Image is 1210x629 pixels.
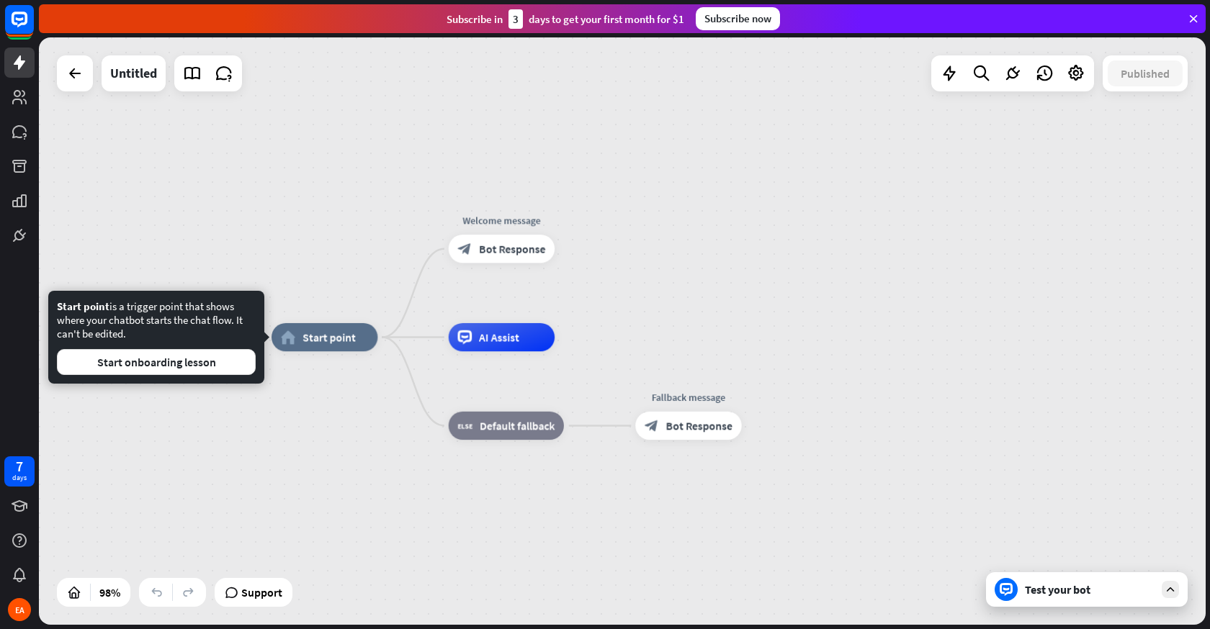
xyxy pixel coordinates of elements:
[57,299,109,313] span: Start point
[12,6,55,49] button: Open LiveChat chat widget
[624,390,752,404] div: Fallback message
[508,9,523,29] div: 3
[645,419,659,433] i: block_bot_response
[480,419,555,433] span: Default fallback
[438,214,565,228] div: Welcome message
[1025,582,1155,597] div: Test your bot
[479,242,545,256] span: Bot Response
[447,9,684,29] div: Subscribe in days to get your first month for $1
[241,581,282,604] span: Support
[696,7,780,30] div: Subscribe now
[457,419,472,433] i: block_fallback
[281,330,296,345] i: home_2
[95,581,125,604] div: 98%
[457,242,472,256] i: block_bot_response
[110,55,157,91] div: Untitled
[16,460,23,473] div: 7
[302,330,356,345] span: Start point
[479,330,519,345] span: AI Assist
[8,598,31,621] div: EA
[57,349,256,375] button: Start onboarding lesson
[57,299,256,375] div: is a trigger point that shows where your chatbot starts the chat flow. It can't be edited.
[665,419,732,433] span: Bot Response
[4,456,35,487] a: 7 days
[12,473,27,483] div: days
[1108,60,1183,86] button: Published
